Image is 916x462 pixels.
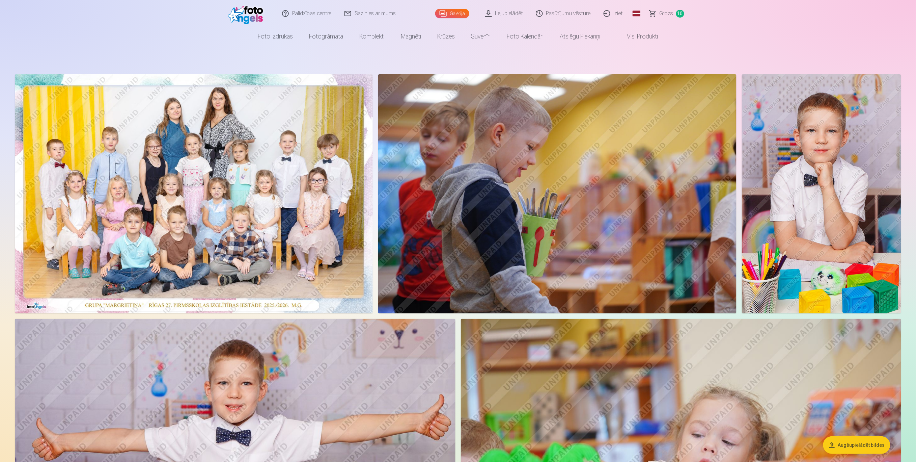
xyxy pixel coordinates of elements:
span: 10 [676,10,684,18]
span: Grozs [660,9,673,18]
a: Komplekti [351,27,393,46]
img: /fa1 [228,3,267,24]
a: Krūzes [429,27,463,46]
a: Foto kalendāri [499,27,552,46]
a: Foto izdrukas [250,27,301,46]
a: Fotogrāmata [301,27,351,46]
a: Magnēti [393,27,429,46]
button: Augšupielādēt bildes [823,436,890,454]
a: Galerija [435,9,469,18]
a: Visi produkti [608,27,666,46]
a: Atslēgu piekariņi [552,27,608,46]
a: Suvenīri [463,27,499,46]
